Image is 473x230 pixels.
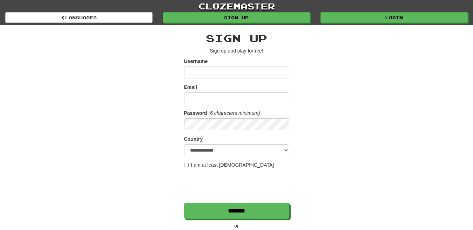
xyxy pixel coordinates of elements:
[184,222,289,229] p: or
[184,32,289,44] h2: Sign up
[209,110,260,116] em: (6 characters minimum)
[5,12,153,23] a: Languages
[184,110,207,117] label: Password
[184,161,274,168] label: I am at least [DEMOGRAPHIC_DATA]
[184,172,291,199] iframe: reCAPTCHA
[184,84,197,91] label: Email
[184,47,289,54] p: Sign up and play for !
[184,163,189,167] input: I am at least [DEMOGRAPHIC_DATA]
[254,48,262,54] u: free
[184,135,203,142] label: Country
[163,12,310,23] a: Sign up
[320,12,468,23] a: Login
[184,58,208,65] label: Username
